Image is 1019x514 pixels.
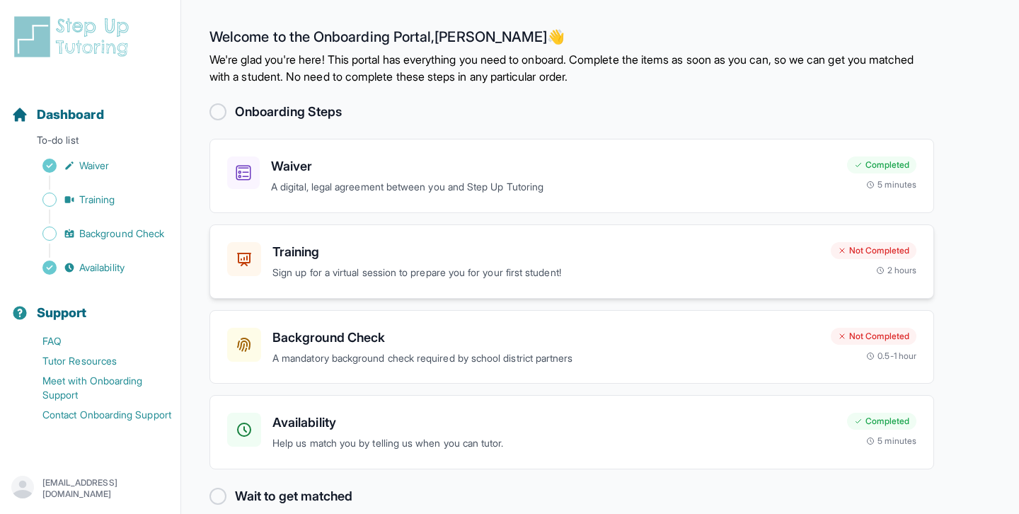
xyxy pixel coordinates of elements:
[866,435,916,447] div: 5 minutes
[876,265,917,276] div: 2 hours
[209,224,934,299] a: TrainingSign up for a virtual session to prepare you for your first student!Not Completed2 hours
[209,395,934,469] a: AvailabilityHelp us match you by telling us when you can tutor.Completed5 minutes
[847,413,916,430] div: Completed
[11,14,137,59] img: logo
[11,331,180,351] a: FAQ
[272,413,836,433] h3: Availability
[37,105,104,125] span: Dashboard
[11,224,180,244] a: Background Check
[235,102,342,122] h2: Onboarding Steps
[42,477,169,500] p: [EMAIL_ADDRESS][DOMAIN_NAME]
[831,242,916,259] div: Not Completed
[271,156,836,176] h3: Waiver
[272,328,819,348] h3: Background Check
[11,105,104,125] a: Dashboard
[79,227,164,241] span: Background Check
[272,242,819,262] h3: Training
[209,51,934,85] p: We're glad you're here! This portal has everything you need to onboard. Complete the items as soo...
[79,159,109,173] span: Waiver
[847,156,916,173] div: Completed
[11,156,180,176] a: Waiver
[209,310,934,384] a: Background CheckA mandatory background check required by school district partnersNot Completed0.5...
[11,351,180,371] a: Tutor Resources
[11,190,180,210] a: Training
[272,265,819,281] p: Sign up for a virtual session to prepare you for your first student!
[831,328,916,345] div: Not Completed
[37,303,87,323] span: Support
[79,261,125,275] span: Availability
[209,139,934,213] a: WaiverA digital, legal agreement between you and Step Up TutoringCompleted5 minutes
[11,258,180,278] a: Availability
[235,486,352,506] h2: Wait to get matched
[11,371,180,405] a: Meet with Onboarding Support
[866,350,916,362] div: 0.5-1 hour
[79,193,115,207] span: Training
[6,82,175,130] button: Dashboard
[6,280,175,329] button: Support
[272,350,819,367] p: A mandatory background check required by school district partners
[6,133,175,153] p: To-do list
[866,179,916,190] div: 5 minutes
[11,405,180,425] a: Contact Onboarding Support
[209,28,934,51] h2: Welcome to the Onboarding Portal, [PERSON_NAME] 👋
[271,179,836,195] p: A digital, legal agreement between you and Step Up Tutoring
[272,435,836,452] p: Help us match you by telling us when you can tutor.
[11,476,169,501] button: [EMAIL_ADDRESS][DOMAIN_NAME]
